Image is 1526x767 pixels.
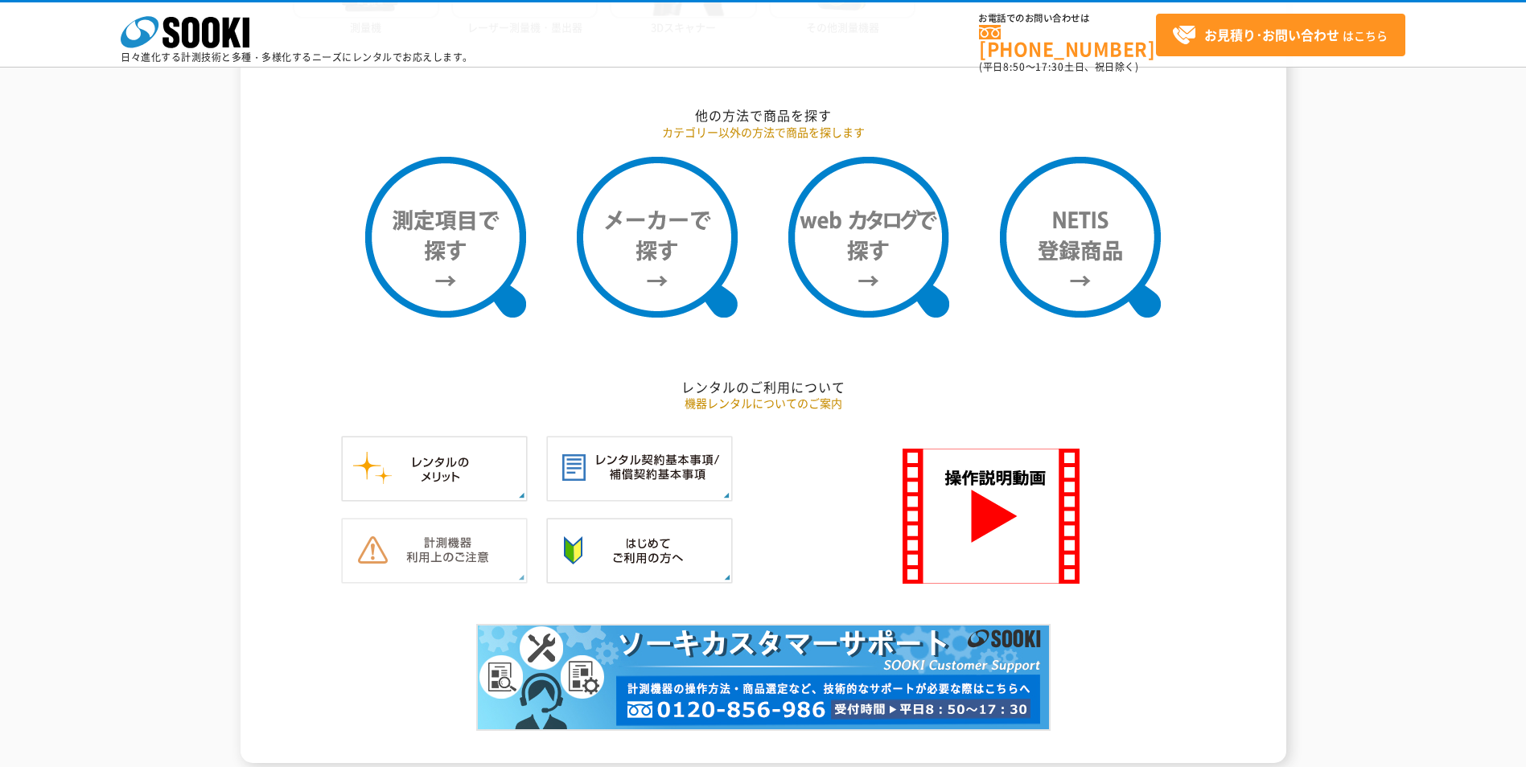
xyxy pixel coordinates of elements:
[979,25,1156,58] a: [PHONE_NUMBER]
[1035,59,1064,74] span: 17:30
[546,436,733,502] img: レンタル契約基本事項／補償契約基本事項
[476,624,1051,731] img: カスタマーサポート
[293,107,1234,124] h2: 他の方法で商品を探す
[1156,14,1405,56] a: お見積り･お問い合わせはこちら
[293,379,1234,396] h2: レンタルのご利用について
[546,518,733,584] img: はじめてご利用の方へ
[293,395,1234,412] p: 機器レンタルについてのご案内
[341,567,528,582] a: 計測機器ご利用上のご注意
[1204,25,1339,44] strong: お見積り･お問い合わせ
[365,157,526,318] img: 測定項目で探す
[1003,59,1026,74] span: 8:50
[546,567,733,582] a: はじめてご利用の方へ
[293,124,1234,141] p: カテゴリー以外の方法で商品を探します
[1172,23,1388,47] span: はこちら
[546,485,733,500] a: レンタル契約基本事項／補償契約基本事項
[341,436,528,502] img: レンタルのメリット
[341,518,528,584] img: 計測機器ご利用上のご注意
[341,485,528,500] a: レンタルのメリット
[577,157,738,318] img: メーカーで探す
[979,59,1138,74] span: (平日 ～ 土日、祝日除く)
[903,449,1080,584] img: SOOKI 操作説明動画
[121,52,473,62] p: 日々進化する計測技術と多種・多様化するニーズにレンタルでお応えします。
[788,157,949,318] img: webカタログで探す
[979,14,1156,23] span: お電話でのお問い合わせは
[1000,157,1161,318] img: NETIS登録商品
